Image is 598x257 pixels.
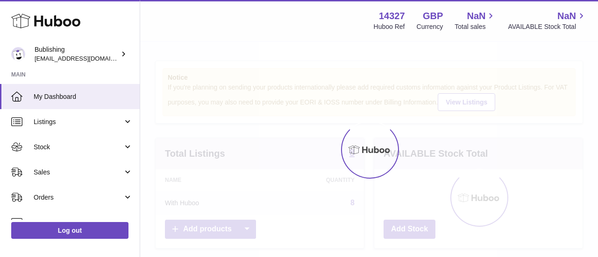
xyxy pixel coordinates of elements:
span: NaN [467,10,485,22]
div: Currency [417,22,443,31]
span: Total sales [455,22,496,31]
span: Listings [34,118,123,126]
span: Stock [34,143,123,152]
span: Sales [34,168,123,177]
a: NaN AVAILABLE Stock Total [508,10,587,31]
span: My Dashboard [34,92,133,101]
span: Orders [34,193,123,202]
a: Log out [11,222,128,239]
span: AVAILABLE Stock Total [508,22,587,31]
strong: GBP [423,10,443,22]
span: [EMAIL_ADDRESS][DOMAIN_NAME] [35,55,137,62]
div: Bublishing [35,45,119,63]
a: NaN Total sales [455,10,496,31]
span: NaN [557,10,576,22]
div: Huboo Ref [374,22,405,31]
img: internalAdmin-14327@internal.huboo.com [11,47,25,61]
strong: 14327 [379,10,405,22]
span: Usage [34,218,133,227]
